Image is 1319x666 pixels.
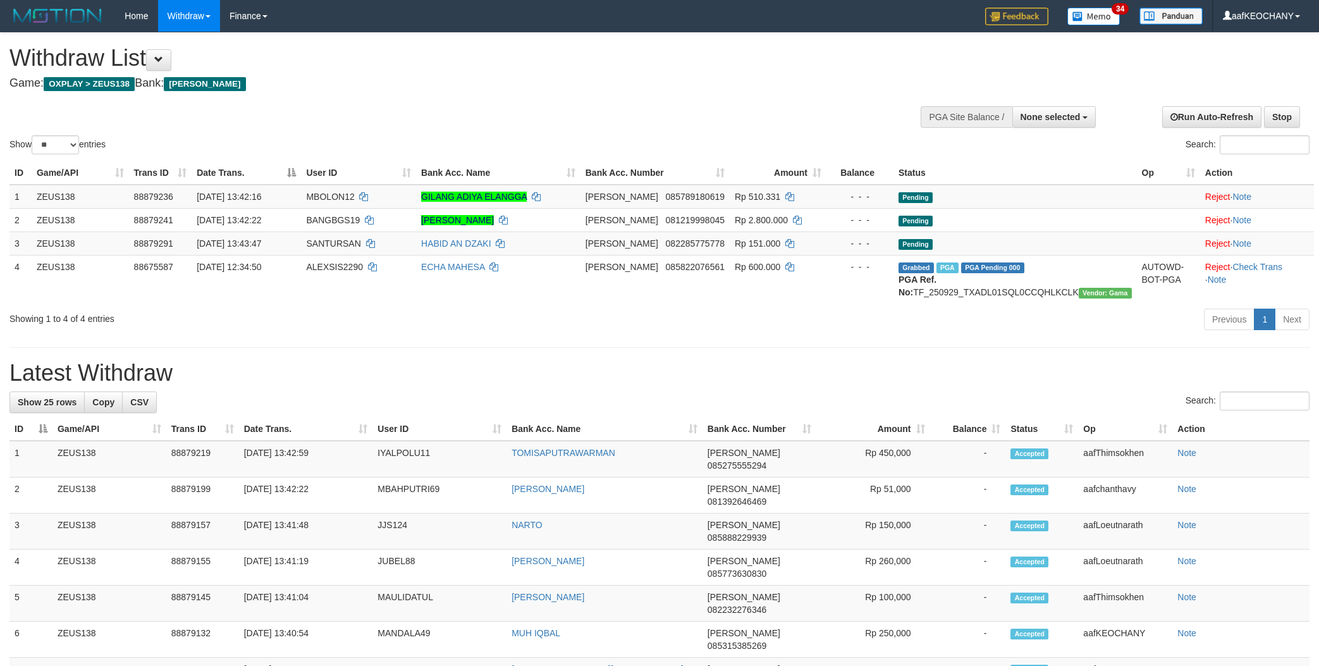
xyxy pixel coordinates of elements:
td: ZEUS138 [52,586,166,622]
label: Search: [1186,392,1310,410]
td: - [930,622,1006,658]
span: Marked by aafpengsreynich [936,262,959,273]
a: Copy [84,392,123,413]
button: None selected [1012,106,1096,128]
td: aafKEOCHANY [1078,622,1172,658]
select: Showentries [32,135,79,154]
th: Game/API: activate to sort column ascending [32,161,129,185]
td: 6 [9,622,52,658]
a: CSV [122,392,157,413]
a: NARTO [512,520,543,530]
td: ZEUS138 [52,550,166,586]
span: Accepted [1010,448,1048,459]
span: [PERSON_NAME] [708,592,780,602]
span: Pending [899,239,933,250]
span: [PERSON_NAME] [708,484,780,494]
span: 34 [1112,3,1129,15]
span: [DATE] 13:42:16 [197,192,261,202]
label: Search: [1186,135,1310,154]
span: [PERSON_NAME] [708,520,780,530]
img: MOTION_logo.png [9,6,106,25]
th: ID [9,161,32,185]
div: - - - [831,261,888,273]
th: Date Trans.: activate to sort column descending [192,161,301,185]
td: [DATE] 13:42:59 [239,441,373,478]
td: ZEUS138 [52,478,166,514]
span: 88675587 [134,262,173,272]
span: Grabbed [899,262,934,273]
span: BANGBGS19 [306,215,360,225]
span: Copy 085275555294 to clipboard [708,460,766,471]
a: Stop [1264,106,1300,128]
span: Rp 510.331 [735,192,780,202]
th: Bank Acc. Name: activate to sort column ascending [416,161,580,185]
td: aafThimsokhen [1078,586,1172,622]
td: MBAHPUTRI69 [372,478,506,514]
span: Copy 085315385269 to clipboard [708,641,766,651]
th: Bank Acc. Number: activate to sort column ascending [702,417,816,441]
span: Copy [92,397,114,407]
span: Accepted [1010,521,1048,531]
td: 1 [9,185,32,209]
a: Check Trans [1232,262,1282,272]
span: [DATE] 12:34:50 [197,262,261,272]
td: ZEUS138 [32,208,129,231]
span: Accepted [1010,593,1048,603]
span: OXPLAY > ZEUS138 [44,77,135,91]
td: 2 [9,208,32,231]
span: Rp 151.000 [735,238,780,249]
td: IYALPOLU11 [372,441,506,478]
span: Copy 085773630830 to clipboard [708,569,766,579]
a: HABID AN DZAKI [421,238,491,249]
td: [DATE] 13:41:48 [239,514,373,550]
a: [PERSON_NAME] [512,484,584,494]
td: [DATE] 13:41:19 [239,550,373,586]
td: - [930,550,1006,586]
td: · · [1200,255,1314,304]
a: Note [1232,192,1251,202]
td: aafLoeutnarath [1078,514,1172,550]
td: · [1200,231,1314,255]
th: ID: activate to sort column descending [9,417,52,441]
td: 3 [9,514,52,550]
th: Action [1200,161,1314,185]
td: Rp 100,000 [816,586,930,622]
a: Reject [1205,262,1230,272]
a: Note [1177,556,1196,566]
img: Feedback.jpg [985,8,1048,25]
td: ZEUS138 [32,255,129,304]
td: - [930,514,1006,550]
span: Copy 085822076561 to clipboard [666,262,725,272]
span: Copy 081392646469 to clipboard [708,496,766,507]
span: Rp 2.800.000 [735,215,788,225]
span: [PERSON_NAME] [586,215,658,225]
td: Rp 51,000 [816,478,930,514]
a: GILANG ADIYA ELANGGA [421,192,527,202]
td: 88879199 [166,478,239,514]
span: [PERSON_NAME] [586,238,658,249]
span: [PERSON_NAME] [708,556,780,566]
th: Balance [826,161,893,185]
a: [PERSON_NAME] [512,592,584,602]
a: Reject [1205,238,1230,249]
a: MUH IQBAL [512,628,560,638]
td: Rp 250,000 [816,622,930,658]
span: Copy 081219998045 to clipboard [666,215,725,225]
a: Note [1177,484,1196,494]
a: Note [1177,520,1196,530]
label: Show entries [9,135,106,154]
b: PGA Ref. No: [899,274,936,297]
td: Rp 150,000 [816,514,930,550]
span: Accepted [1010,629,1048,639]
td: ZEUS138 [52,622,166,658]
span: [PERSON_NAME] [586,192,658,202]
span: Rp 600.000 [735,262,780,272]
a: TOMISAPUTRAWARMAN [512,448,615,458]
span: [PERSON_NAME] [708,628,780,638]
a: ECHA MAHESA [421,262,484,272]
span: CSV [130,397,149,407]
span: 88879241 [134,215,173,225]
div: Showing 1 to 4 of 4 entries [9,307,540,325]
td: MANDALA49 [372,622,506,658]
th: Op: activate to sort column ascending [1137,161,1200,185]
